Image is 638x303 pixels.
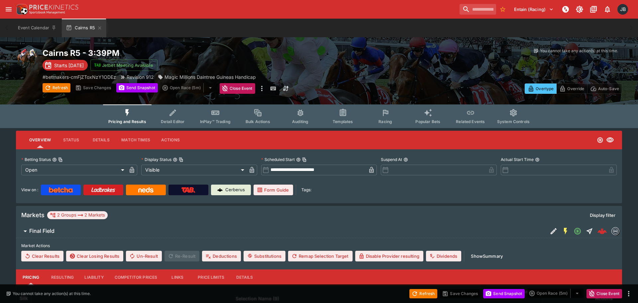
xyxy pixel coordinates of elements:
button: Notifications [601,3,613,15]
button: Select Tenant [510,4,558,15]
img: Sportsbook Management [29,11,65,14]
button: Final Field [16,225,548,238]
button: Copy To Clipboard [179,157,183,162]
a: Cerberus [211,185,251,195]
img: betmakers [612,227,619,235]
img: logo-cerberus--red.svg [597,227,607,236]
span: InPlay™ Trading [200,119,231,124]
button: more [625,290,633,298]
button: Send Snapshot [116,83,158,92]
div: Josh Brown [617,4,628,15]
h5: Markets [21,211,45,219]
button: Actions [156,132,185,148]
button: Copy To Clipboard [58,157,63,162]
div: 44ab294a-fc36-4d77-9077-fbb760ebbec2 [597,227,607,236]
button: Price Limits [192,269,230,285]
p: You cannot take any action(s) at this time. [13,291,91,297]
a: 44ab294a-fc36-4d77-9077-fbb760ebbec2 [595,225,609,238]
svg: Open [574,227,582,235]
button: Edit Detail [548,225,560,237]
span: System Controls [497,119,530,124]
button: Refresh [409,289,437,298]
label: View on : [21,185,38,195]
button: Copy To Clipboard [302,157,307,162]
label: Tags: [301,185,311,195]
p: Auto-Save [598,85,619,92]
div: Event type filters [103,104,535,128]
img: PriceKinetics [29,5,78,10]
span: Popular Bets [415,119,440,124]
button: Clear Results [21,251,63,261]
button: open drawer [3,3,15,15]
p: Override [567,85,584,92]
button: Auto-Save [587,83,622,94]
p: Overtype [536,85,554,92]
button: Toggle light/dark mode [574,3,585,15]
button: Overview [24,132,56,148]
span: Auditing [292,119,308,124]
button: Display filter [586,210,619,221]
div: split button [160,83,217,92]
button: Substitutions [244,251,285,261]
button: Pricing [16,269,46,285]
button: Override [556,83,587,94]
div: Visible [141,165,247,175]
button: Send Snapshot [483,289,525,298]
button: Disable Provider resulting [355,251,423,261]
button: Event Calendar [14,19,60,37]
div: betmakers [611,227,619,235]
button: Close Event [220,83,255,94]
button: Suspend At [403,157,408,162]
p: Starts [DATE] [54,62,84,69]
button: NOT Connected to PK [560,3,572,15]
button: Jetbet Meeting Available [90,60,158,71]
img: horse_racing.png [16,48,37,69]
p: Scheduled Start [261,157,295,162]
button: Liability [79,269,109,285]
button: No Bookmarks [497,4,508,15]
button: Un-Result [126,251,161,261]
p: Suspend At [381,157,402,162]
img: Cerberus [217,187,223,193]
button: Refresh [43,83,70,92]
span: Racing [378,119,392,124]
p: Cerberus [225,187,245,193]
p: Magic Millions Daintree Guineas Handicap [164,74,256,80]
button: more [258,83,266,94]
button: ShowSummary [467,251,507,261]
svg: Open [597,137,603,143]
span: Related Events [456,119,485,124]
button: Links [162,269,192,285]
img: TabNZ [181,187,195,193]
p: Actual Start Time [501,157,534,162]
label: Market Actions [21,241,617,251]
div: 2 Groups 2 Markets [50,211,105,219]
svg: Visible [606,136,614,144]
button: Documentation [587,3,599,15]
span: Bulk Actions [246,119,270,124]
button: Overtype [525,83,557,94]
button: Display StatusCopy To Clipboard [173,157,177,162]
button: Open [572,225,584,237]
span: Re-Result [164,251,199,261]
p: Revision 912 [127,74,154,80]
div: Magic Millions Daintree Guineas Handicap [158,74,256,80]
button: Resulting [46,269,79,285]
button: Actual Start Time [535,157,540,162]
button: Details [230,269,260,285]
button: Clear Losing Results [66,251,123,261]
button: Competitor Prices [109,269,163,285]
img: jetbet-logo.svg [94,62,101,69]
img: Betcha [49,187,73,193]
div: Open [21,165,127,175]
span: Detail Editor [161,119,184,124]
p: Copy To Clipboard [43,74,116,80]
p: You cannot take any action(s) at this time. [540,48,618,54]
input: search [460,4,496,15]
button: Status [56,132,86,148]
p: Display Status [141,157,171,162]
img: Ladbrokes [91,187,115,193]
button: Dividends [426,251,461,261]
h2: Copy To Clipboard [43,48,332,58]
